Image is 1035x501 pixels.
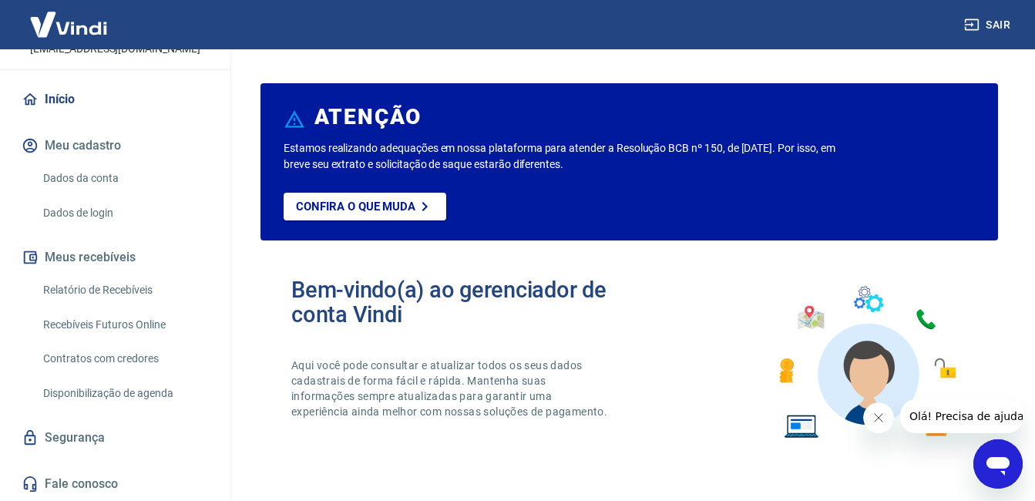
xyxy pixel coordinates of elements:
[961,11,1017,39] button: Sair
[284,140,837,173] p: Estamos realizando adequações em nossa plataforma para atender a Resolução BCB nº 150, de [DATE]....
[37,378,212,409] a: Disponibilização de agenda
[18,467,212,501] a: Fale conosco
[18,421,212,455] a: Segurança
[37,197,212,229] a: Dados de login
[973,439,1023,489] iframe: Botão para abrir a janela de mensagens
[37,309,212,341] a: Recebíveis Futuros Online
[291,358,610,419] p: Aqui você pode consultar e atualizar todos os seus dados cadastrais de forma fácil e rápida. Mant...
[30,41,200,57] p: [EMAIL_ADDRESS][DOMAIN_NAME]
[291,277,630,327] h2: Bem-vindo(a) ao gerenciador de conta Vindi
[284,193,446,220] a: Confira o que muda
[900,399,1023,433] iframe: Mensagem da empresa
[18,82,212,116] a: Início
[765,277,967,448] img: Imagem de um avatar masculino com diversos icones exemplificando as funcionalidades do gerenciado...
[9,11,129,23] span: Olá! Precisa de ajuda?
[37,343,212,375] a: Contratos com credores
[863,402,894,433] iframe: Fechar mensagem
[314,109,422,125] h6: ATENÇÃO
[37,163,212,194] a: Dados da conta
[296,200,415,214] p: Confira o que muda
[18,129,212,163] button: Meu cadastro
[18,240,212,274] button: Meus recebíveis
[37,274,212,306] a: Relatório de Recebíveis
[18,1,119,48] img: Vindi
